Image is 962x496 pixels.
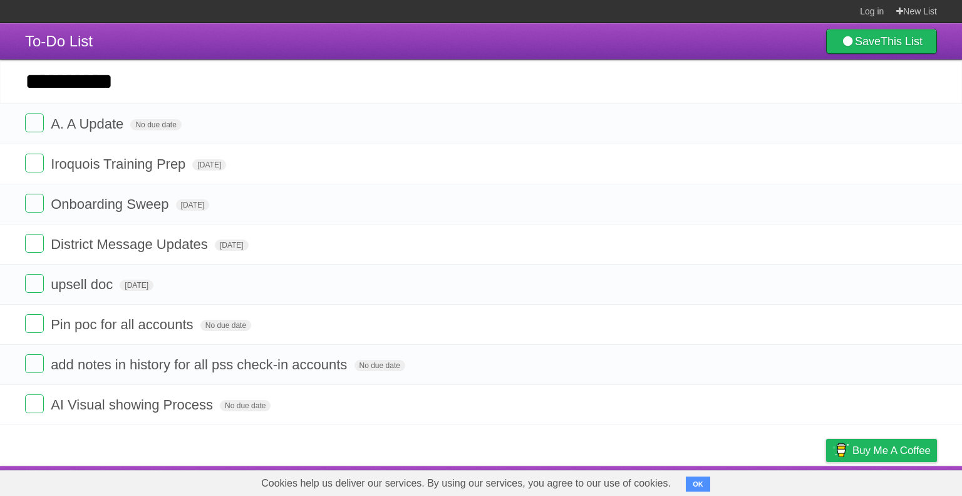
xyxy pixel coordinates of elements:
[852,440,931,462] span: Buy me a coffee
[354,360,405,371] span: No due date
[192,159,226,171] span: [DATE]
[176,199,210,211] span: [DATE]
[51,277,116,292] span: upsell doc
[249,471,683,496] span: Cookies help us deliver our services. By using our services, you agree to our use of cookies.
[686,477,710,492] button: OK
[51,116,127,132] span: A. A Update
[832,440,849,461] img: Buy me a coffee
[810,469,842,493] a: Privacy
[51,196,172,212] span: Onboarding Sweep
[200,320,251,331] span: No due date
[51,397,216,413] span: AI Visual showing Process
[826,29,937,54] a: SaveThis List
[51,236,211,252] span: District Message Updates
[25,394,44,413] label: Done
[130,119,181,130] span: No due date
[25,314,44,333] label: Done
[25,194,44,213] label: Done
[25,274,44,293] label: Done
[659,469,686,493] a: About
[767,469,795,493] a: Terms
[120,280,153,291] span: [DATE]
[858,469,937,493] a: Suggest a feature
[25,354,44,373] label: Done
[701,469,752,493] a: Developers
[25,154,44,172] label: Done
[25,113,44,132] label: Done
[51,357,350,372] span: add notes in history for all pss check-in accounts
[220,400,271,411] span: No due date
[215,240,249,251] span: [DATE]
[25,234,44,253] label: Done
[51,156,189,172] span: Iroquois Training Prep
[826,439,937,462] a: Buy me a coffee
[25,33,93,50] span: To-Do List
[51,317,196,332] span: Pin poc for all accounts
[881,35,923,48] b: This List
